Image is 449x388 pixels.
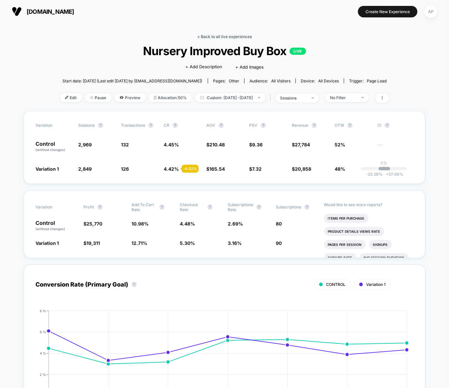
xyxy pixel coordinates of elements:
span: 27,784 [295,142,310,147]
span: all devices [318,78,339,83]
li: Pages Per Session [324,240,366,249]
span: Variation 1 [35,240,59,246]
span: Pause [85,93,111,102]
span: 25,770 [86,221,102,226]
span: Subscriptions [276,205,301,209]
div: sessions [280,96,307,100]
p: 0% [381,161,387,165]
div: - 0.52 % [182,165,199,173]
span: Device: [295,78,344,83]
span: 52% [335,142,345,147]
button: ? [207,205,213,210]
img: end [312,97,314,98]
button: ? [304,205,310,210]
span: 5.30 % [180,240,195,246]
button: ? [159,205,165,210]
span: Variation 1 [35,166,59,172]
li: Signups [369,240,392,249]
span: 20,858 [295,166,311,172]
button: ? [256,205,262,210]
button: ? [347,123,353,128]
img: rebalance [154,96,156,99]
span: 10.98 % [132,221,149,226]
span: $ [83,221,102,226]
span: other [229,78,239,83]
div: Pages: [213,78,239,83]
span: Revenue [292,123,308,128]
button: Create New Experience [358,6,417,17]
span: [DOMAIN_NAME] [27,8,74,15]
span: (without changes) [35,148,65,152]
span: 19,311 [86,240,100,246]
span: Start date: [DATE] (Last edit [DATE] by [EMAIL_ADDRESS][DOMAIN_NAME]) [62,78,202,83]
span: Page Load [367,78,387,83]
li: Product Details Views Rate [324,227,384,236]
span: Edit [60,93,82,102]
span: 12.71 % [132,240,148,246]
button: ? [173,123,178,128]
span: 165.54 [209,166,225,172]
div: AP [424,5,437,18]
span: $ [249,142,263,147]
span: 80 [276,221,282,226]
li: Signups Rate [324,253,356,262]
span: CI [377,123,414,128]
span: Subscriptions Rate [228,202,253,212]
span: 4.45 % [164,142,179,147]
span: Custom: [DATE] - [DATE] [195,93,265,102]
span: 9.36 [252,142,263,147]
p: Would like to see more reports? [324,202,414,207]
img: end [362,97,364,98]
span: Add To Cart Rate [132,202,156,212]
button: ? [97,205,103,210]
span: 3.16 % [228,240,242,246]
span: Nursery Improved Buy Box [77,44,373,58]
span: $ [249,166,262,172]
span: $ [206,142,225,147]
img: Visually logo [12,7,22,16]
span: 7.32 [252,166,262,172]
span: -22.26 % [366,172,383,177]
img: end [90,96,93,99]
span: CR [164,123,169,128]
img: end [258,97,260,98]
img: edit [65,96,68,99]
span: PSV [249,123,257,128]
a: < Back to all live experiences [197,34,252,39]
tspan: 6 % [40,330,46,334]
p: Control [35,220,77,231]
div: No Filter [330,95,357,100]
span: Allocation: 50% [149,93,192,102]
span: + [386,172,389,177]
button: [DOMAIN_NAME] [10,6,76,17]
button: ? [312,123,317,128]
span: 27.06 % [383,172,403,177]
button: ? [219,123,224,128]
span: Variation 1 [366,282,386,287]
span: $ [206,166,225,172]
button: ? [131,282,137,287]
span: 4.42 % [164,166,179,172]
span: 48% [335,166,345,172]
span: 126 [121,166,129,172]
span: OTW [335,123,371,128]
p: Control [35,141,72,152]
span: 4.48 % [180,221,195,226]
span: Preview [115,93,146,102]
span: | [269,93,275,103]
tspan: 8 % [40,309,46,313]
span: $ [83,240,100,246]
span: Transactions [121,123,145,128]
button: ? [261,123,266,128]
span: AOV [206,123,215,128]
div: Audience: [249,78,291,83]
span: + Add Images [235,64,264,70]
span: 210.48 [209,142,225,147]
div: Trigger: [349,78,387,83]
button: ? [98,123,103,128]
button: ? [148,123,154,128]
img: calendar [200,96,204,99]
span: $ [292,142,310,147]
button: AP [422,5,439,18]
span: 2,849 [78,166,92,172]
